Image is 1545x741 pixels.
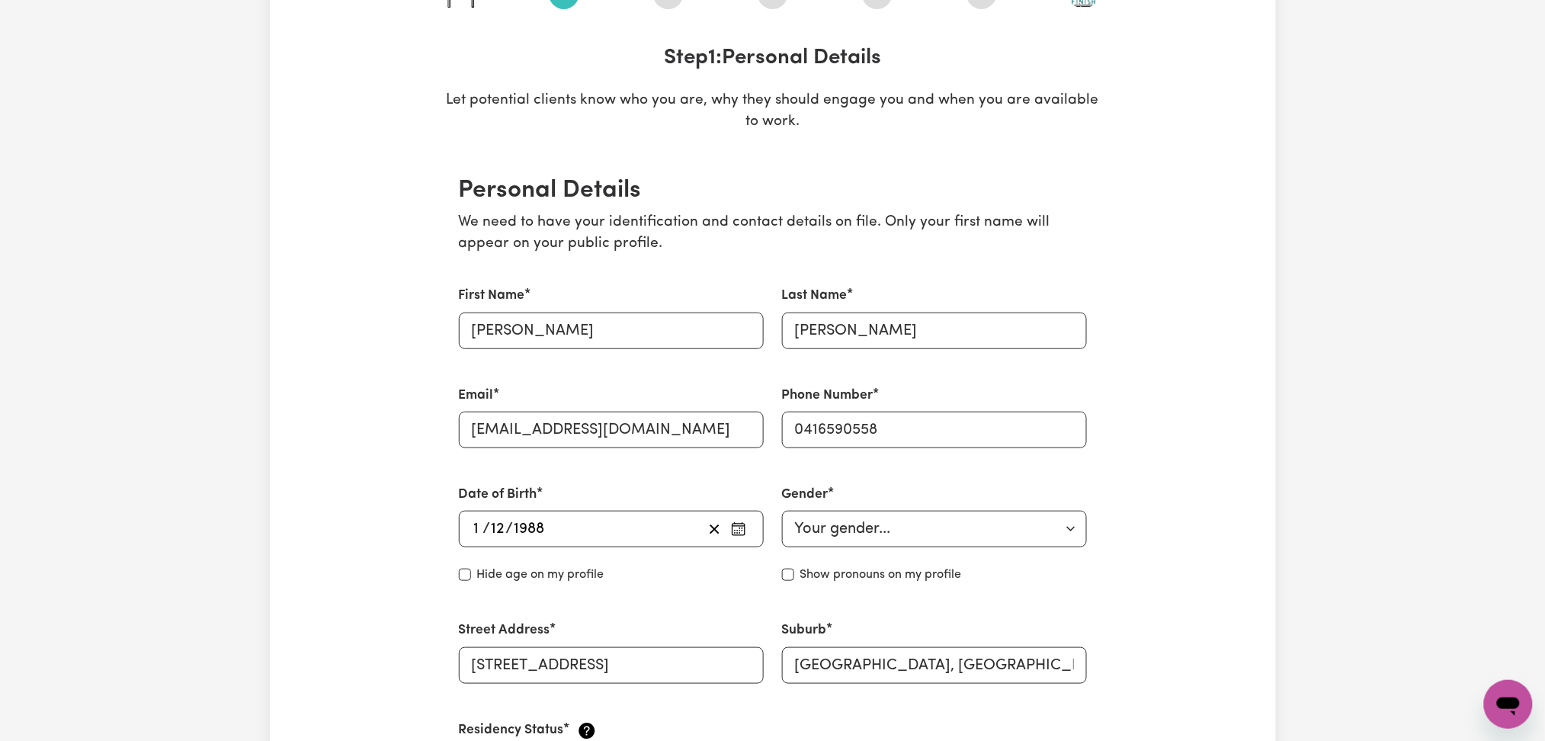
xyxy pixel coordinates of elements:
[1484,680,1533,729] iframe: Button to launch messaging window
[513,518,545,541] input: ----
[459,212,1087,256] p: We need to have your identification and contact details on file. Only your first name will appear...
[459,621,550,640] label: Street Address
[782,286,848,306] label: Last Name
[782,485,829,505] label: Gender
[800,566,962,584] label: Show pronouns on my profile
[447,90,1099,134] p: Let potential clients know who you are, why they should engage you and when you are available to ...
[490,518,505,541] input: --
[459,286,525,306] label: First Name
[459,386,494,406] label: Email
[477,566,604,584] label: Hide age on my profile
[482,521,490,537] span: /
[459,176,1087,205] h2: Personal Details
[459,485,537,505] label: Date of Birth
[782,647,1087,684] input: e.g. North Bondi, New South Wales
[782,621,827,640] label: Suburb
[782,386,873,406] label: Phone Number
[459,720,564,740] label: Residency Status
[447,46,1099,72] h3: Step 1 : Personal Details
[505,521,513,537] span: /
[473,518,483,541] input: --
